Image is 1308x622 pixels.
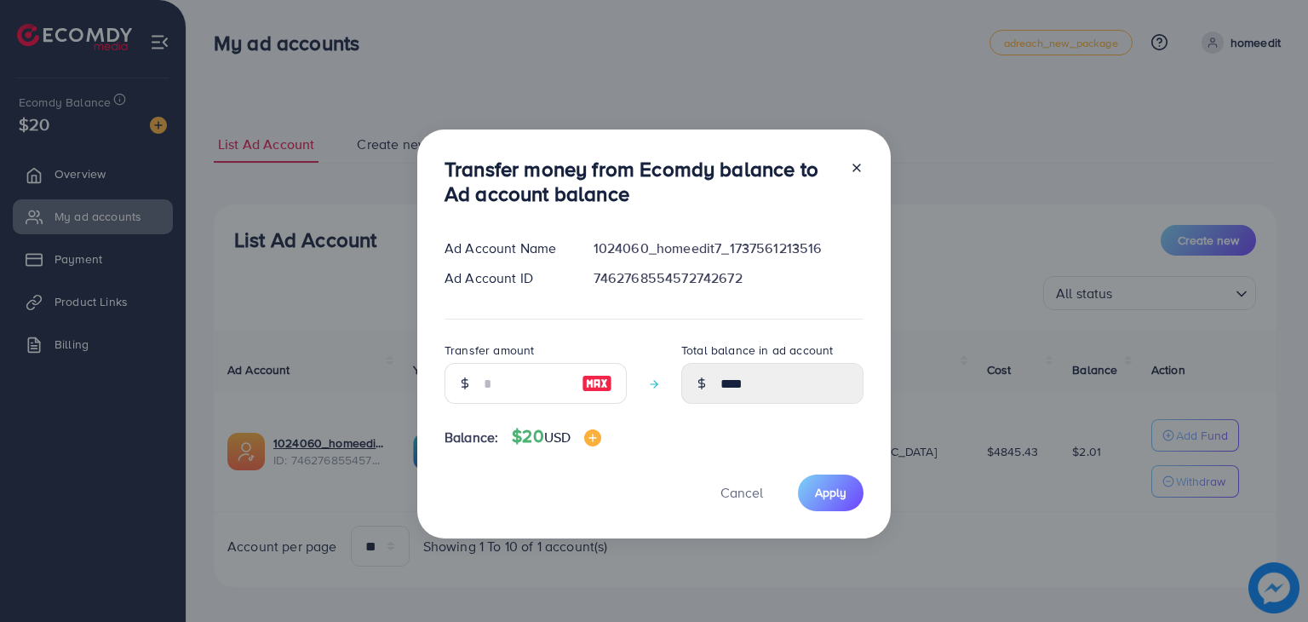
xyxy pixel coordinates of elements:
span: USD [544,428,571,446]
span: Apply [815,484,846,501]
div: 1024060_homeedit7_1737561213516 [580,239,877,258]
span: Balance: [445,428,498,447]
div: 7462768554572742672 [580,268,877,288]
button: Apply [798,475,863,511]
label: Total balance in ad account [681,342,833,359]
h3: Transfer money from Ecomdy balance to Ad account balance [445,157,836,206]
div: Ad Account Name [431,239,580,258]
h4: $20 [512,426,601,447]
img: image [582,373,612,394]
span: Cancel [720,483,763,502]
label: Transfer amount [445,342,534,359]
button: Cancel [699,475,784,511]
div: Ad Account ID [431,268,580,288]
img: image [584,429,601,446]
